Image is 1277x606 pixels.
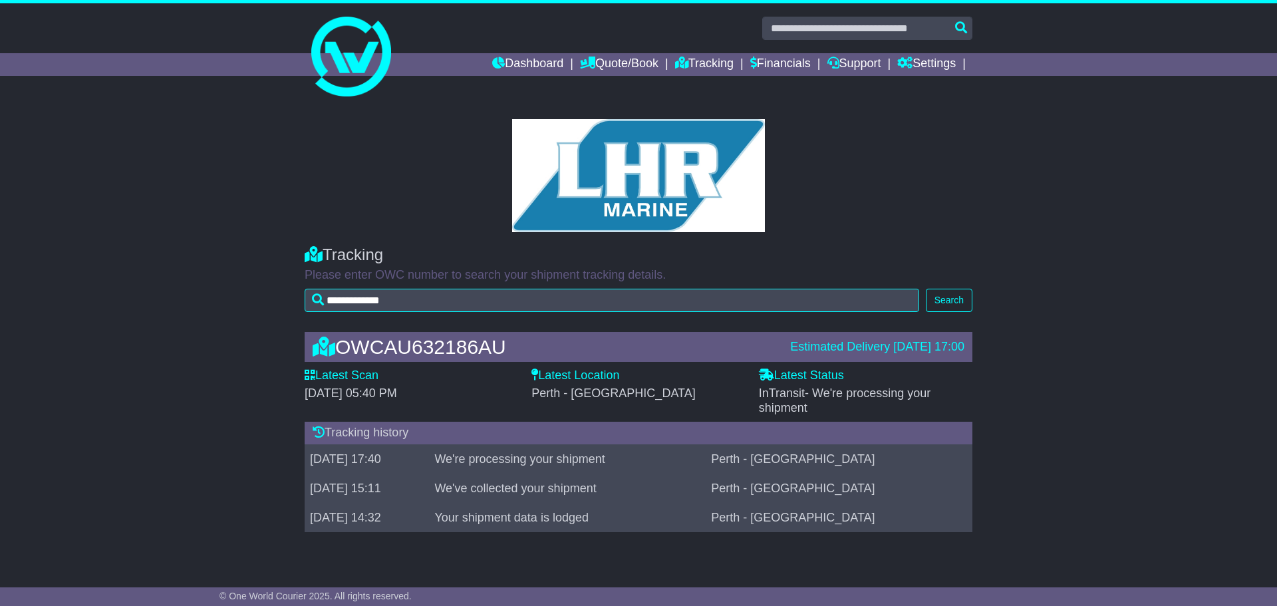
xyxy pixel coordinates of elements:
span: - We're processing your shipment [759,386,931,414]
span: © One World Courier 2025. All rights reserved. [219,591,412,601]
span: Perth - [GEOGRAPHIC_DATA] [531,386,695,400]
a: Tracking [675,53,734,76]
div: Tracking history [305,422,972,444]
td: Perth - [GEOGRAPHIC_DATA] [706,444,972,474]
a: Financials [750,53,811,76]
span: [DATE] 05:40 PM [305,386,397,400]
label: Latest Status [759,369,844,383]
label: Latest Location [531,369,619,383]
div: OWCAU632186AU [306,336,783,358]
a: Quote/Book [580,53,658,76]
td: We've collected your shipment [429,474,706,503]
td: [DATE] 17:40 [305,444,429,474]
label: Latest Scan [305,369,378,383]
div: Estimated Delivery [DATE] 17:00 [790,340,964,355]
span: InTransit [759,386,931,414]
div: Tracking [305,245,972,265]
button: Search [926,289,972,312]
p: Please enter OWC number to search your shipment tracking details. [305,268,972,283]
td: Perth - [GEOGRAPHIC_DATA] [706,503,972,532]
td: [DATE] 14:32 [305,503,429,532]
a: Dashboard [492,53,563,76]
td: We're processing your shipment [429,444,706,474]
td: [DATE] 15:11 [305,474,429,503]
td: Your shipment data is lodged [429,503,706,532]
a: Support [827,53,881,76]
td: Perth - [GEOGRAPHIC_DATA] [706,474,972,503]
a: Settings [897,53,956,76]
img: GetCustomerLogo [512,119,765,232]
